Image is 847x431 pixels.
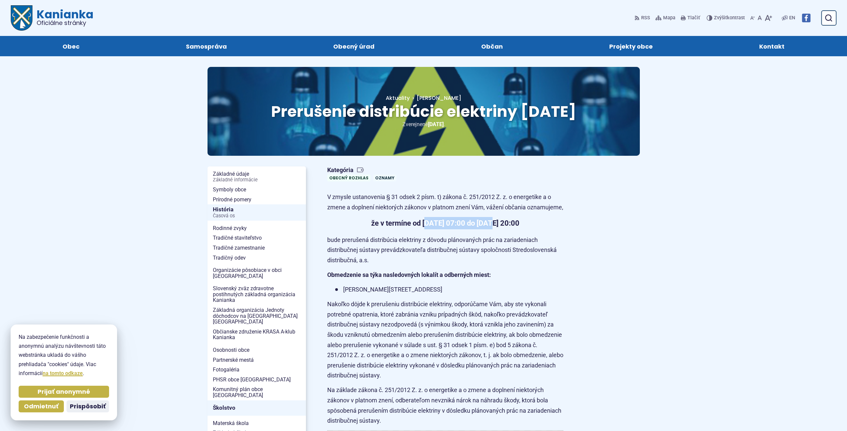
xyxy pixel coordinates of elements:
[213,253,301,263] span: Tradičný odev
[213,223,301,233] span: Rodinné zvyky
[43,370,83,376] a: na tomto odkaze
[327,271,491,278] strong: Obmedzenie sa týka nasledovných lokalít a odberných miest:
[410,94,461,102] a: [PERSON_NAME]
[38,388,90,396] span: Prijať anonymné
[213,169,301,185] span: Základné údaje
[208,355,306,365] a: Partnerské mestá
[327,299,563,381] p: Nakoľko dôjde k prerušeniu distribúcie elektriny, odporúčame Vám, aby ste vykonali potrebné opatr...
[139,36,273,56] a: Samospráva
[428,121,444,127] span: [DATE]
[67,400,109,412] button: Prispôsobiť
[11,5,33,31] img: Prejsť na domovskú stránku
[759,36,784,56] span: Kontakt
[213,243,301,253] span: Tradičné zamestnanie
[635,11,651,25] a: RSS
[327,174,370,181] a: Obecný rozhlas
[714,15,727,21] span: Zvýšiť
[481,36,503,56] span: Občan
[789,14,795,22] span: EN
[327,166,399,174] span: Kategória
[229,120,619,129] p: Zverejnené .
[213,177,301,183] span: Základné informácie
[208,223,306,233] a: Rodinné zvyky
[213,233,301,243] span: Tradičné staviteľstvo
[327,192,563,212] p: V zmysle ustanovenia § 31 odsek 2 písm. t) zákona č. 251/2012 Z. z. o energetike a o zmene a dopl...
[373,174,396,181] a: Oznamy
[714,15,745,21] span: kontrast
[213,213,301,219] span: Časová os
[213,204,301,221] span: História
[208,345,306,355] a: Osobnosti obce
[208,233,306,243] a: Tradičné staviteľstvo
[208,284,306,305] a: Slovenský zväz zdravotne postihnutých základná organizácia Kanianka
[208,204,306,221] a: HistóriaČasová os
[213,418,301,428] span: Materská škola
[213,384,301,400] span: Komunitný plán obce [GEOGRAPHIC_DATA]
[19,400,64,412] button: Odmietnuť
[19,386,109,398] button: Prijať anonymné
[687,15,700,21] span: Tlačiť
[16,36,126,56] a: Obec
[713,36,831,56] a: Kontakt
[213,327,301,342] span: Občianske združenie KRASA A-klub Kanianka
[327,235,563,266] p: bude prerušená distribúcia elektriny z dôvodu plánovaných prác na zariadeniach distribučnej sústa...
[213,375,301,385] span: PHSR obce [GEOGRAPHIC_DATA]
[186,36,227,56] span: Samospráva
[213,403,301,413] span: Školstvo
[24,403,59,410] span: Odmietnuť
[802,14,810,22] img: Prejsť na Facebook stránku
[33,9,93,26] span: Kanianka
[213,365,301,375] span: Fotogaléria
[271,101,576,122] span: Prerušenie distribúcie elektriny [DATE]
[707,11,746,25] button: Zvýšiťkontrast
[63,36,79,56] span: Obec
[563,36,699,56] a: Projekty obce
[213,185,301,195] span: Symboly obce
[208,365,306,375] a: Fotogaléria
[208,243,306,253] a: Tradičné zamestnanie
[654,11,677,25] a: Mapa
[749,11,756,25] button: Zmenšiť veľkosť písma
[756,11,763,25] button: Nastaviť pôvodnú veľkosť písma
[208,418,306,428] a: Materská škola
[435,36,549,56] a: Občan
[213,195,301,205] span: Prírodné pomery
[417,94,461,102] span: [PERSON_NAME]
[335,285,563,295] li: [PERSON_NAME][STREET_ADDRESS]
[663,14,675,22] span: Mapa
[213,265,301,281] span: Organizácie pôsobiace v obci [GEOGRAPHIC_DATA]
[208,195,306,205] a: Prírodné pomery
[11,5,93,31] a: Logo Kanianka, prejsť na domovskú stránku.
[208,327,306,342] a: Občianske združenie KRASA A-klub Kanianka
[208,253,306,263] a: Tradičný odev
[70,403,106,410] span: Prispôsobiť
[208,185,306,195] a: Symboly obce
[333,36,374,56] span: Obecný úrad
[208,375,306,385] a: PHSR obce [GEOGRAPHIC_DATA]
[287,36,421,56] a: Obecný úrad
[213,284,301,305] span: Slovenský zväz zdravotne postihnutých základná organizácia Kanianka
[763,11,774,25] button: Zväčšiť veľkosť písma
[208,169,306,185] a: Základné údajeZákladné informácie
[679,11,701,25] button: Tlačiť
[37,20,93,26] span: Oficiálne stránky
[19,332,109,378] p: Na zabezpečenie funkčnosti a anonymnú analýzu návštevnosti táto webstránka ukladá do vášho prehli...
[788,14,796,22] a: EN
[208,384,306,400] a: Komunitný plán obce [GEOGRAPHIC_DATA]
[213,355,301,365] span: Partnerské mestá
[208,400,306,416] a: Školstvo
[609,36,653,56] span: Projekty obce
[386,94,410,102] a: Aktuality
[641,14,650,22] span: RSS
[213,305,301,327] span: Základná organizácia Jednoty dôchodcov na [GEOGRAPHIC_DATA] [GEOGRAPHIC_DATA]
[208,305,306,327] a: Základná organizácia Jednoty dôchodcov na [GEOGRAPHIC_DATA] [GEOGRAPHIC_DATA]
[213,345,301,355] span: Osobnosti obce
[327,385,563,426] p: Na základe zákona č. 251/2012 Z. z. o energetike a o zmene a doplnení niektorých zákonov v platno...
[371,219,519,227] strong: že v termíne od [DATE] 07:00 do [DATE] 20:00
[208,265,306,281] a: Organizácie pôsobiace v obci [GEOGRAPHIC_DATA]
